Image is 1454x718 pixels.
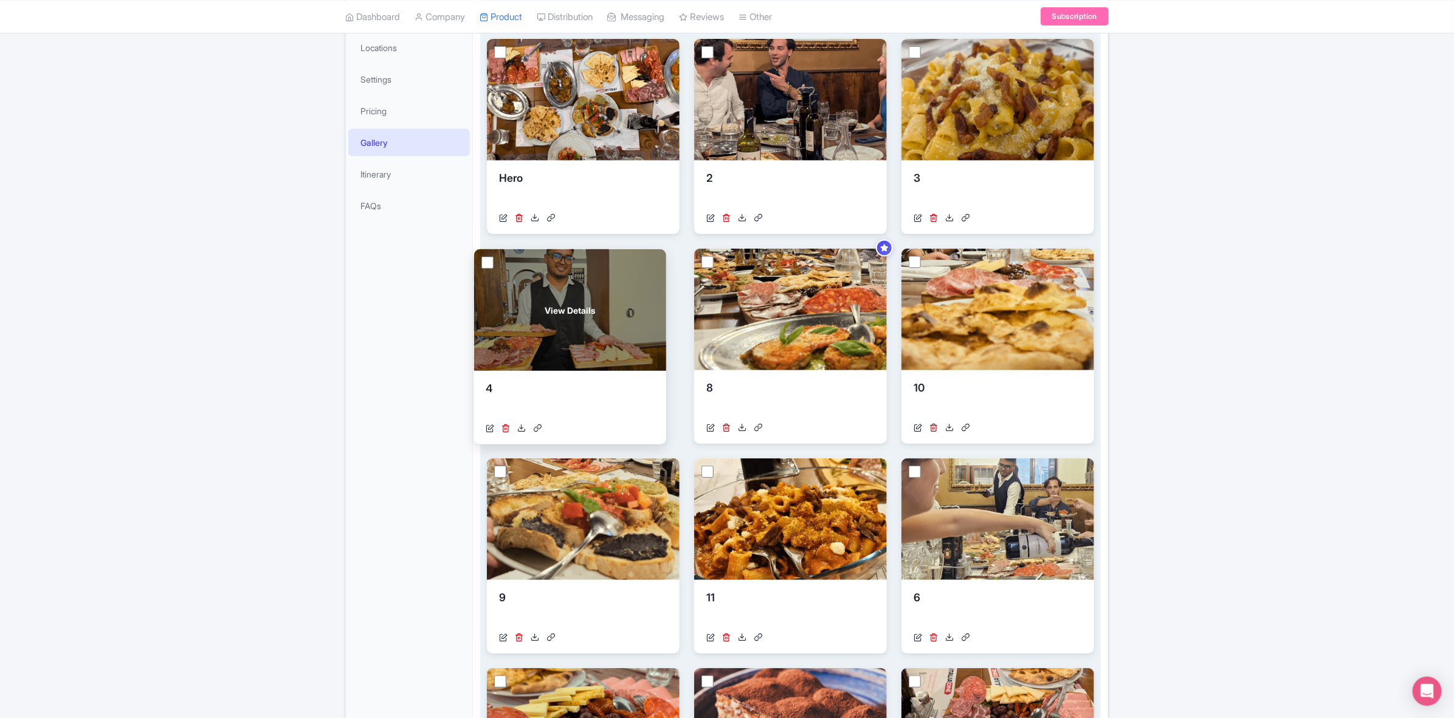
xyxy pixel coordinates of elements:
a: FAQs [348,192,470,219]
a: Settings [348,66,470,93]
div: 3 [914,170,1082,207]
div: Open Intercom Messenger [1413,677,1442,706]
div: 10 [914,380,1082,416]
a: Gallery [348,129,470,156]
a: Itinerary [348,161,470,188]
div: 11 [706,590,875,626]
a: Subscription [1041,7,1109,26]
a: Locations [348,34,470,61]
div: 9 [499,590,667,626]
div: 6 [914,590,1082,626]
div: 2 [706,170,875,207]
div: Hero [499,170,667,207]
a: View Details [474,249,667,371]
div: 4 [486,381,655,417]
div: 8 [706,380,875,416]
span: View Details [545,304,596,317]
a: Pricing [348,97,470,125]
